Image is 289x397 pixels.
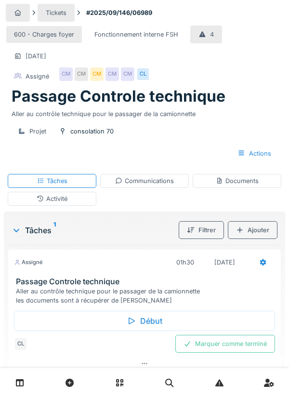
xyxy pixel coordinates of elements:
[14,258,43,266] div: Assigné
[228,221,277,239] div: Ajouter
[26,52,46,61] div: [DATE]
[210,30,214,39] div: 4
[175,335,275,353] div: Marquer comme terminé
[14,30,74,39] div: 600 - Charges foyer
[229,145,279,162] div: Actions
[12,106,277,119] div: Aller au contrôle technique pour le passager de la camionnette
[176,258,194,267] div: 01h30
[214,258,235,267] div: [DATE]
[53,225,56,236] sup: 1
[75,67,88,81] div: CM
[46,8,66,17] div: Tickets
[59,67,73,81] div: CM
[82,8,156,17] strong: #2025/09/146/06989
[29,127,46,136] div: Projet
[14,311,275,331] div: Début
[16,287,277,305] div: Aller au contrôle technique pour le passager de la camionnette les documents sont à récupérer de ...
[216,176,259,185] div: Documents
[12,87,225,106] h1: Passage Controle technique
[26,72,49,81] div: Assigné
[14,337,27,351] div: CL
[16,277,277,286] h3: Passage Controle technique
[90,67,104,81] div: CM
[115,176,174,185] div: Communications
[37,194,67,203] div: Activité
[12,225,175,236] div: Tâches
[105,67,119,81] div: CM
[121,67,134,81] div: CM
[179,221,224,239] div: Filtrer
[70,127,114,136] div: consolation 70
[136,67,150,81] div: CL
[37,176,67,185] div: Tâches
[94,30,178,39] div: Fonctionnement interne FSH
